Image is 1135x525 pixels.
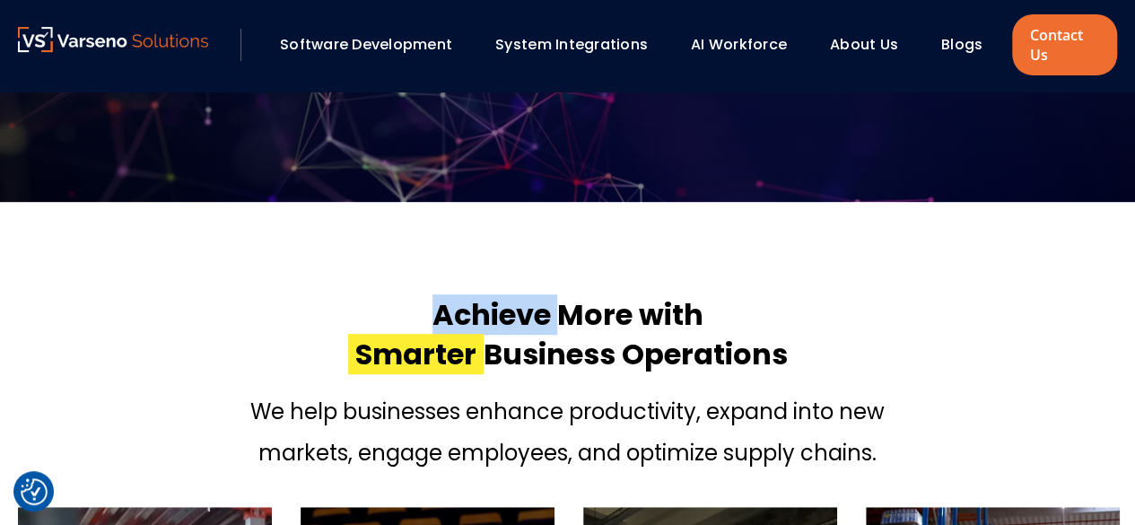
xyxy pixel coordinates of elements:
h2: Achieve More with Business Operations [348,295,788,374]
a: Varseno Solutions – Product Engineering & IT Services [18,27,208,63]
div: System Integrations [486,30,673,60]
a: Blogs [941,34,982,55]
a: Software Development [280,34,452,55]
a: About Us [830,34,898,55]
div: AI Workforce [682,30,812,60]
div: Blogs [932,30,1008,60]
button: Cookie Settings [21,478,48,505]
a: AI Workforce [691,34,787,55]
div: About Us [821,30,923,60]
a: Contact Us [1012,14,1117,75]
img: Varseno Solutions – Product Engineering & IT Services [18,27,208,52]
img: Revisit consent button [21,478,48,505]
span: Smarter [348,334,484,374]
p: We help businesses enhance productivity, expand into new [250,396,885,428]
div: Software Development [271,30,477,60]
p: markets, engage employees, and optimize supply chains. [250,437,885,469]
a: System Integrations [495,34,648,55]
